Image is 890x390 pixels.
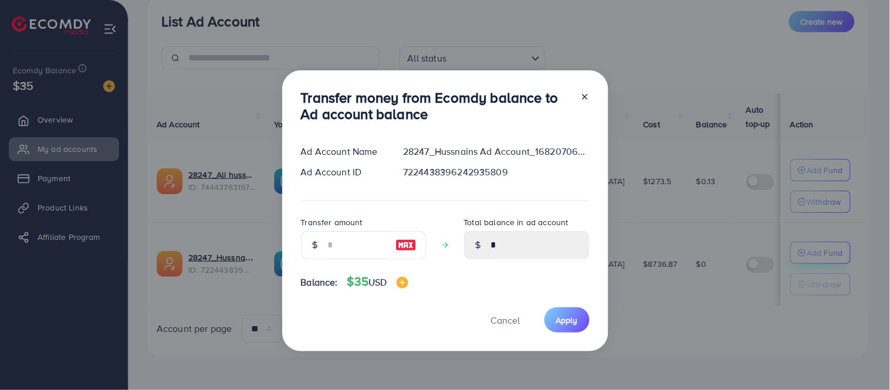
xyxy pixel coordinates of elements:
[394,145,598,158] div: 28247_Hussnains Ad Account_1682070647889
[397,277,408,289] img: image
[301,276,338,289] span: Balance:
[347,274,408,289] h4: $35
[476,307,535,333] button: Cancel
[544,307,590,333] button: Apply
[368,276,387,289] span: USD
[556,314,578,326] span: Apply
[394,165,598,179] div: 7224438396242935809
[491,314,520,327] span: Cancel
[301,89,571,123] h3: Transfer money from Ecomdy balance to Ad account balance
[301,216,363,228] label: Transfer amount
[464,216,568,228] label: Total balance in ad account
[292,165,394,179] div: Ad Account ID
[292,145,394,158] div: Ad Account Name
[840,337,881,381] iframe: Chat
[395,238,417,252] img: image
